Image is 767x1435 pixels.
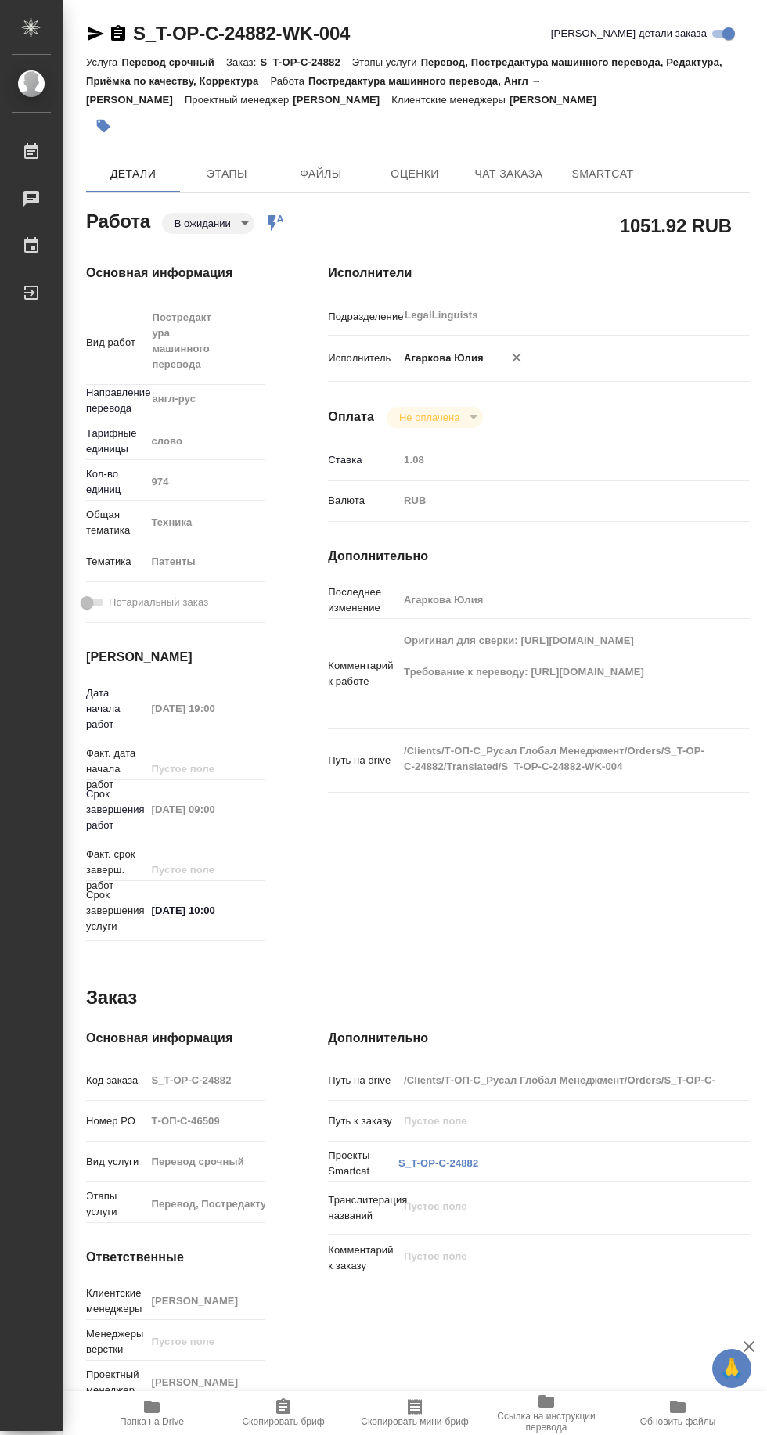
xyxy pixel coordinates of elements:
button: В ожидании [170,217,236,230]
p: S_T-OP-C-24882 [260,56,351,68]
p: Факт. срок заверш. работ [86,847,146,894]
p: Направление перевода [86,385,146,416]
h2: Работа [86,206,150,234]
p: Дата начала работ [86,685,146,732]
p: Транслитерация названий [328,1192,398,1224]
p: Агаркова Юлия [398,351,484,366]
span: Обновить файлы [640,1416,716,1427]
p: Кол-во единиц [86,466,146,498]
button: Ссылка на инструкции перевода [481,1391,612,1435]
span: Чат заказа [471,164,546,184]
p: [PERSON_NAME] [510,94,608,106]
input: Пустое поле [146,1371,265,1394]
p: Срок завершения услуги [86,887,146,934]
p: Проектный менеджер [185,94,293,106]
span: Скопировать бриф [242,1416,324,1427]
a: S_T-OP-C-24882 [398,1157,478,1169]
input: Пустое поле [146,757,265,780]
p: Валюта [328,493,398,509]
h4: Дополнительно [328,1029,750,1048]
p: Постредактура машинного перевода, Англ → [PERSON_NAME] [86,75,542,106]
p: Комментарий к работе [328,658,398,689]
h4: Основная информация [86,264,265,282]
p: Общая тематика [86,507,146,538]
p: Ставка [328,452,398,468]
input: Пустое поле [146,798,265,821]
div: слово [146,428,287,455]
p: Номер РО [86,1113,146,1129]
input: ✎ Введи что-нибудь [146,899,265,922]
p: Путь на drive [328,753,398,768]
p: Услуга [86,56,121,68]
p: Срок завершения работ [86,786,146,833]
p: Путь к заказу [328,1113,398,1129]
h4: Исполнители [328,264,750,282]
p: Комментарий к заказу [328,1243,398,1274]
button: Скопировать мини-бриф [349,1391,481,1435]
input: Пустое поле [398,588,715,611]
p: Проектный менеджер [86,1367,146,1398]
button: Скопировать ссылку [109,24,128,43]
h4: Ответственные [86,1248,265,1267]
a: S_T-OP-C-24882-WK-004 [133,23,350,44]
span: Ссылка на инструкции перевода [490,1411,603,1433]
textarea: Оригинал для сверки: [URL][DOMAIN_NAME] Требование к переводу: [URL][DOMAIN_NAME] [398,628,715,717]
h2: 1051.92 RUB [620,212,732,239]
input: Пустое поле [146,470,265,493]
button: 🙏 [712,1349,751,1388]
p: Вид работ [86,335,146,351]
h4: Основная информация [86,1029,265,1048]
p: Вид услуги [86,1154,146,1170]
input: Пустое поле [146,1330,265,1353]
button: Обновить файлы [612,1391,744,1435]
span: Детали [95,164,171,184]
p: Заказ: [226,56,260,68]
input: Пустое поле [146,1110,265,1132]
span: [PERSON_NAME] детали заказа [551,26,707,41]
textarea: /Clients/Т-ОП-С_Русал Глобал Менеджмент/Orders/S_T-OP-C-24882/Translated/S_T-OP-C-24882-WK-004 [398,738,715,780]
span: Нотариальный заказ [109,595,208,610]
span: Оценки [377,164,452,184]
button: Удалить исполнителя [499,340,534,375]
input: Пустое поле [398,448,715,471]
p: Подразделение [328,309,398,325]
span: Этапы [189,164,265,184]
p: Этапы услуги [86,1189,146,1220]
p: Работа [270,75,308,87]
button: Скопировать бриф [218,1391,349,1435]
p: Тарифные единицы [86,426,146,457]
p: Путь на drive [328,1073,398,1088]
input: Пустое поле [398,1069,715,1092]
input: Пустое поле [146,1150,265,1173]
p: Факт. дата начала работ [86,746,146,793]
input: Пустое поле [146,1069,265,1092]
span: Скопировать мини-бриф [361,1416,468,1427]
h4: [PERSON_NAME] [86,648,265,667]
h4: Оплата [328,408,374,426]
span: 🙏 [718,1352,745,1385]
div: Техника [146,509,287,536]
input: Пустое поле [146,858,265,881]
button: Папка на Drive [86,1391,218,1435]
p: [PERSON_NAME] [293,94,391,106]
button: Скопировать ссылку для ЯМессенджера [86,24,105,43]
h2: Заказ [86,985,137,1010]
button: Не оплачена [394,411,464,424]
p: Последнее изменение [328,584,398,616]
p: Клиентские менеджеры [391,94,510,106]
div: RUB [398,487,715,514]
input: Пустое поле [146,697,265,720]
p: Проекты Smartcat [328,1148,398,1179]
p: Менеджеры верстки [86,1326,146,1358]
input: Пустое поле [398,1110,715,1132]
p: Код заказа [86,1073,146,1088]
p: Исполнитель [328,351,398,366]
span: Файлы [283,164,358,184]
span: Папка на Drive [120,1416,184,1427]
input: Пустое поле [146,1192,265,1215]
p: Тематика [86,554,146,570]
span: SmartCat [565,164,640,184]
button: Добавить тэг [86,109,121,143]
div: В ожидании [162,213,254,234]
h4: Дополнительно [328,547,750,566]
